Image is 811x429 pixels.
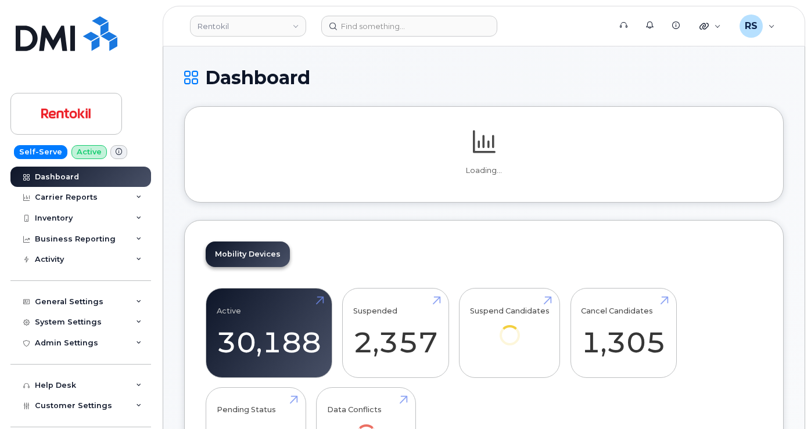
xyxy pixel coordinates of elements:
[353,295,438,372] a: Suspended 2,357
[470,295,550,362] a: Suspend Candidates
[206,241,290,267] a: Mobility Devices
[581,295,666,372] a: Cancel Candidates 1,305
[217,295,321,372] a: Active 30,188
[184,67,784,88] h1: Dashboard
[206,165,762,176] p: Loading...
